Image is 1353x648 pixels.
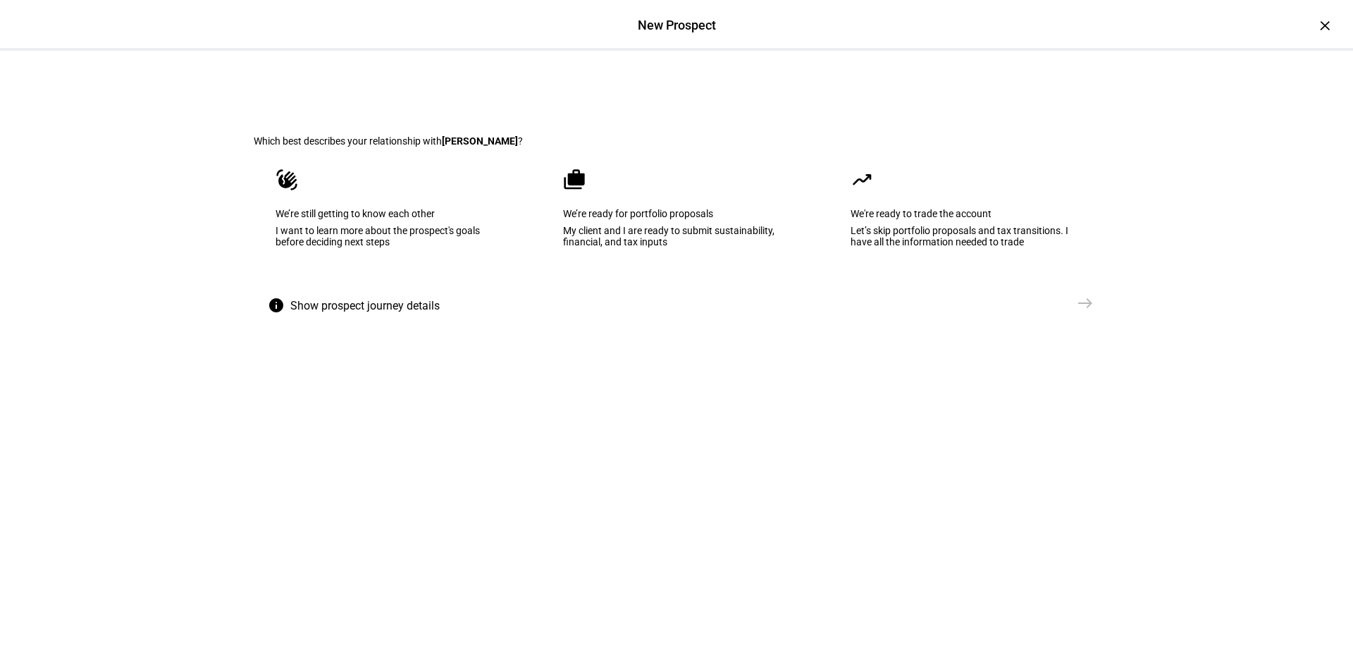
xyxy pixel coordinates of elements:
mat-icon: info [268,297,285,314]
div: Let’s skip portfolio proposals and tax transitions. I have all the information needed to trade [851,225,1077,247]
mat-icon: moving [851,169,873,191]
b: [PERSON_NAME] [442,135,518,147]
div: Which best describes your relationship with ? [254,135,1099,147]
div: We're ready to trade the account [851,208,1077,219]
div: × [1314,14,1336,37]
mat-icon: waving_hand [276,169,298,191]
eth-mega-radio-button: We're ready to trade the account [829,147,1099,289]
div: We’re ready for portfolio proposals [563,208,790,219]
mat-icon: cases [563,169,586,191]
div: We’re still getting to know each other [276,208,502,219]
div: I want to learn more about the prospect's goals before deciding next steps [276,225,502,247]
button: Show prospect journey details [254,289,459,323]
eth-mega-radio-button: We’re ready for portfolio proposals [541,147,812,289]
eth-mega-radio-button: We’re still getting to know each other [254,147,524,289]
span: Show prospect journey details [290,289,440,323]
div: My client and I are ready to submit sustainability, financial, and tax inputs [563,225,790,247]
